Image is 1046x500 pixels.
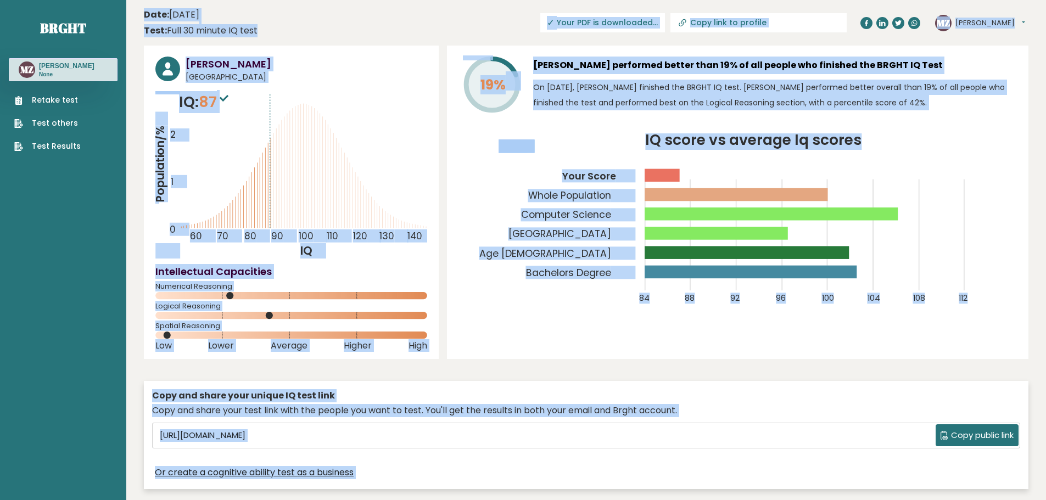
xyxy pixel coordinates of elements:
tspan: 19% [480,75,506,94]
tspan: 1 [171,175,174,188]
tspan: Bachelors Degree [526,266,611,279]
tspan: 96 [776,293,786,304]
span: Higher [344,344,372,348]
span: Average [271,344,307,348]
div: Full 30 minute IQ test [144,24,258,37]
button: Copy public link [936,424,1019,446]
tspan: Population/% [153,126,168,203]
b: Date: [144,8,169,21]
span: Lower [208,344,234,348]
tspan: 108 [913,293,925,304]
p: IQ: [179,91,231,113]
span: ✓ [547,16,555,30]
tspan: 130 [380,229,395,243]
span: Spatial Reasoning [155,324,427,328]
tspan: 120 [353,229,367,243]
tspan: 2 [170,128,176,142]
a: Test Results [14,141,81,152]
h3: [PERSON_NAME] performed better than 19% of all people who finished the BRGHT IQ Test [533,57,1017,74]
h4: Intellectual Capacities [155,264,427,279]
b: Test: [144,24,167,37]
text: MZ [937,16,950,29]
button: [PERSON_NAME] [955,18,1025,29]
tspan: 70 [217,229,228,243]
span: High [409,344,427,348]
time: [DATE] [144,8,199,21]
tspan: 112 [959,293,967,304]
tspan: IQ [301,243,313,259]
h3: [PERSON_NAME] [186,57,427,71]
p: On [DATE], [PERSON_NAME] finished the BRGHT IQ test. [PERSON_NAME] performed better overall than ... [533,80,1017,110]
tspan: Computer Science [521,208,611,221]
tspan: [GEOGRAPHIC_DATA] [508,227,611,240]
tspan: 104 [868,293,880,304]
tspan: Your Score [562,170,616,183]
tspan: 84 [639,293,650,304]
tspan: 92 [730,293,740,304]
a: Test others [14,117,81,129]
span: Low [155,344,172,348]
tspan: 100 [822,293,834,304]
tspan: Whole Population [528,189,611,202]
h3: [PERSON_NAME] [39,61,94,70]
span: Numerical Reasoning [155,284,427,289]
tspan: 90 [271,229,283,243]
span: Copy public link [951,429,1014,442]
span: 87 [199,92,231,112]
tspan: IQ score vs average Iq scores [645,130,862,150]
tspan: 88 [685,293,695,304]
a: Or create a cognitive ability test as a business [155,466,354,479]
span: Logical Reasoning [155,304,427,308]
div: Copy and share your test link with the people you want to test. You'll get the results in both yo... [152,404,1020,417]
tspan: 80 [244,229,256,243]
a: Brght [40,19,86,37]
a: Retake test [14,94,81,106]
text: MZ [20,63,33,76]
tspan: 140 [407,229,422,243]
tspan: 60 [190,229,202,243]
tspan: 100 [299,229,314,243]
span: Your PDF is downloaded... [540,13,665,32]
p: None [39,71,94,78]
tspan: 110 [327,229,338,243]
tspan: Age [DEMOGRAPHIC_DATA] [479,247,611,260]
span: [GEOGRAPHIC_DATA] [186,71,427,83]
tspan: 0 [170,223,176,236]
div: Copy and share your unique IQ test link [152,389,1020,402]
